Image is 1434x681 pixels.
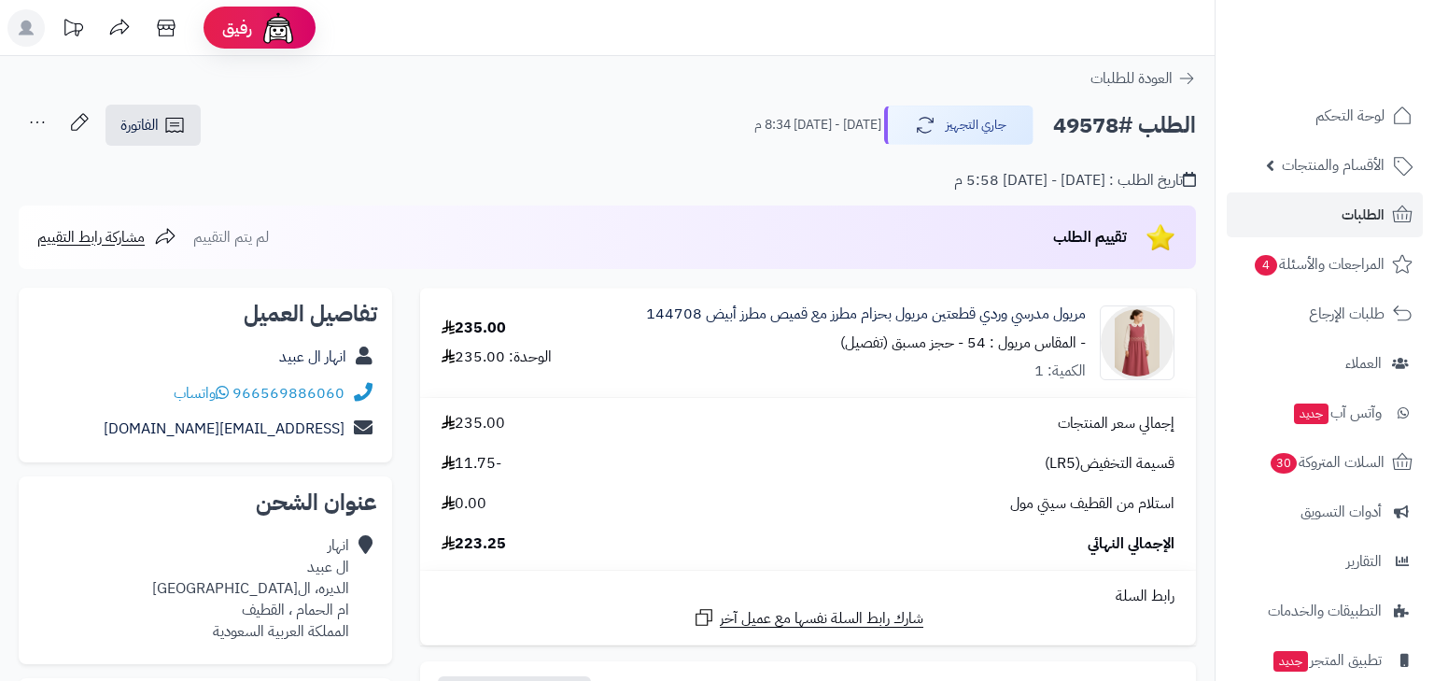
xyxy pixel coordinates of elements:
a: العملاء [1227,341,1423,386]
a: التطبيقات والخدمات [1227,589,1423,633]
div: انهار ال عبيد الديره، ال[GEOGRAPHIC_DATA] ام الحمام ، القطيف المملكة العربية السعودية [152,535,349,642]
a: شارك رابط السلة نفسها مع عميل آخر [693,606,923,630]
span: العودة للطلبات [1090,67,1173,90]
span: العملاء [1345,350,1382,376]
h2: تفاصيل العميل [34,303,377,325]
span: تطبيق المتجر [1272,647,1382,674]
h2: الطلب #49578 [1053,106,1196,145]
span: وآتس آب [1292,400,1382,426]
a: انهار ال عبيد [279,346,346,368]
a: مريول مدرسي وردي قطعتين مريول بحزام مطرز مع قميص مطرز أبيض 144708 [646,304,1086,325]
a: المراجعات والأسئلة4 [1227,242,1423,287]
a: مشاركة رابط التقييم [37,226,176,248]
a: واتساب [174,382,229,404]
span: -11.75 [442,453,501,475]
a: تحديثات المنصة [49,9,96,51]
a: وآتس آبجديد [1227,390,1423,435]
span: السلات المتروكة [1269,449,1385,475]
span: تقييم الطلب [1053,226,1127,248]
span: الفاتورة [120,114,159,136]
a: أدوات التسويق [1227,489,1423,534]
span: 30 [1271,453,1297,474]
span: رفيق [222,17,252,39]
h2: عنوان الشحن [34,491,377,514]
a: التقارير [1227,539,1423,584]
button: جاري التجهيز [884,106,1033,145]
a: لوحة التحكم [1227,93,1423,138]
div: الوحدة: 235.00 [442,347,552,368]
span: جديد [1294,404,1329,424]
span: أدوات التسويق [1300,499,1382,525]
a: العودة للطلبات [1090,67,1196,90]
a: السلات المتروكة30 [1227,440,1423,485]
span: جديد [1273,651,1308,672]
span: مشاركة رابط التقييم [37,226,145,248]
a: 966569886060 [232,382,344,404]
img: logo-2.png [1307,52,1416,92]
small: - المقاس مريول : 54 - حجز مسبق (تفصيل) [840,332,1086,354]
img: 1752776871-1000411006-90x90.png [1101,305,1174,380]
span: إجمالي سعر المنتجات [1058,413,1174,434]
div: رابط السلة [428,586,1188,607]
a: طلبات الإرجاع [1227,291,1423,336]
a: الطلبات [1227,192,1423,237]
span: الإجمالي النهائي [1088,533,1174,555]
span: التقارير [1346,548,1382,575]
a: [EMAIL_ADDRESS][DOMAIN_NAME] [104,418,344,440]
span: لم يتم التقييم [193,226,269,248]
div: الكمية: 1 [1034,361,1086,382]
span: المراجعات والأسئلة [1253,251,1385,277]
a: الفاتورة [105,105,201,146]
span: قسيمة التخفيض(LR5) [1045,453,1174,475]
div: تاريخ الطلب : [DATE] - [DATE] 5:58 م [954,170,1196,192]
span: الأقسام والمنتجات [1282,152,1385,178]
span: 4 [1255,255,1277,276]
div: 235.00 [442,318,506,339]
span: 0.00 [442,493,486,515]
img: ai-face.png [260,9,297,47]
span: لوحة التحكم [1315,103,1385,129]
span: التطبيقات والخدمات [1268,598,1382,624]
span: الطلبات [1342,202,1385,228]
span: 223.25 [442,533,506,555]
span: استلام من القطيف سيتي مول [1010,493,1174,515]
small: [DATE] - [DATE] 8:34 م [754,116,881,135]
span: شارك رابط السلة نفسها مع عميل آخر [720,608,923,630]
span: 235.00 [442,413,505,434]
span: طلبات الإرجاع [1309,301,1385,327]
